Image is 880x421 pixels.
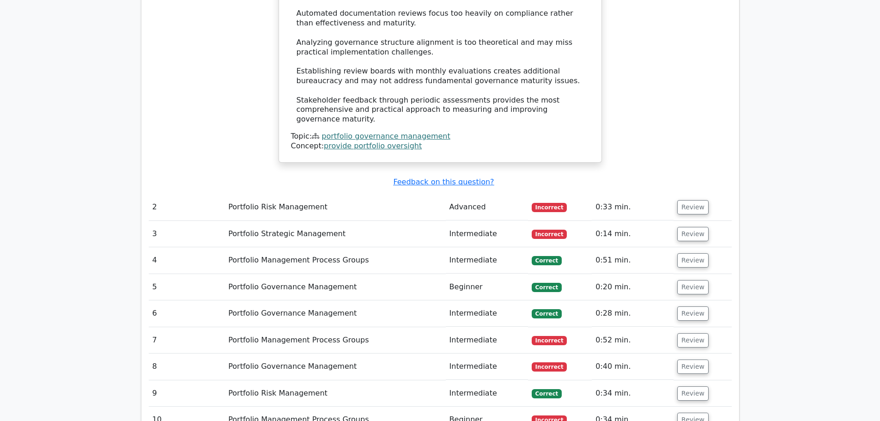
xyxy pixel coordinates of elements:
td: Portfolio Risk Management [225,380,445,407]
td: Portfolio Risk Management [225,194,445,220]
td: Portfolio Management Process Groups [225,247,445,274]
span: Incorrect [532,362,567,372]
td: Portfolio Management Process Groups [225,327,445,354]
button: Review [677,333,709,348]
td: Portfolio Governance Management [225,300,445,327]
td: 0:33 min. [592,194,674,220]
button: Review [677,386,709,401]
td: 0:28 min. [592,300,674,327]
td: Beginner [446,274,528,300]
button: Review [677,280,709,294]
td: Intermediate [446,327,528,354]
td: Intermediate [446,247,528,274]
button: Review [677,227,709,241]
td: 0:40 min. [592,354,674,380]
td: 2 [149,194,225,220]
td: Portfolio Governance Management [225,354,445,380]
td: 3 [149,221,225,247]
div: Concept: [291,141,589,151]
td: 5 [149,274,225,300]
td: 8 [149,354,225,380]
td: Portfolio Governance Management [225,274,445,300]
span: Incorrect [532,336,567,345]
td: Advanced [446,194,528,220]
span: Incorrect [532,203,567,212]
td: 7 [149,327,225,354]
td: 6 [149,300,225,327]
td: Intermediate [446,300,528,327]
button: Review [677,306,709,321]
td: Intermediate [446,380,528,407]
a: portfolio governance management [322,132,450,140]
span: Correct [532,283,562,292]
td: 9 [149,380,225,407]
td: 0:51 min. [592,247,674,274]
td: 4 [149,247,225,274]
td: 0:52 min. [592,327,674,354]
span: Incorrect [532,230,567,239]
td: 0:14 min. [592,221,674,247]
button: Review [677,200,709,214]
button: Review [677,253,709,268]
td: 0:34 min. [592,380,674,407]
span: Correct [532,256,562,265]
button: Review [677,360,709,374]
div: Topic: [291,132,589,141]
td: Intermediate [446,354,528,380]
td: Portfolio Strategic Management [225,221,445,247]
a: Feedback on this question? [393,177,494,186]
a: provide portfolio oversight [324,141,422,150]
span: Correct [532,309,562,318]
td: 0:20 min. [592,274,674,300]
span: Correct [532,389,562,398]
td: Intermediate [446,221,528,247]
